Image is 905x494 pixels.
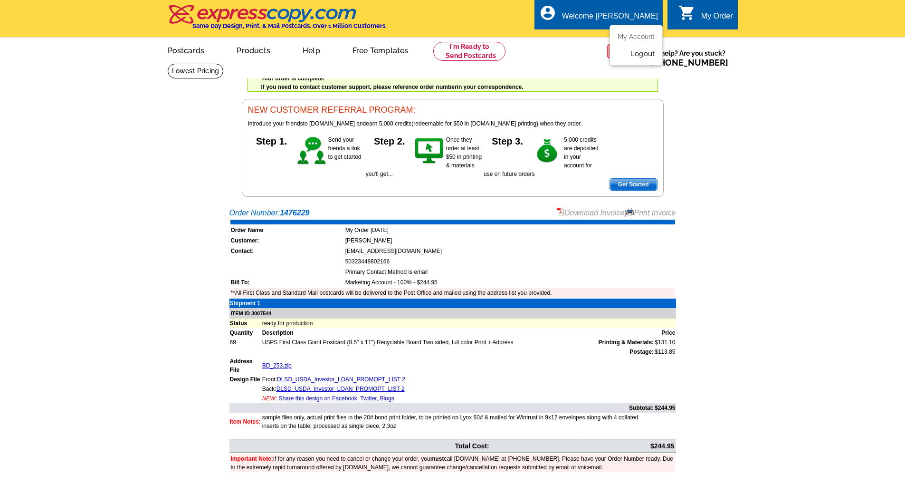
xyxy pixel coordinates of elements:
td: Customer: [230,236,344,245]
td: Design File [229,375,262,384]
img: step-1.gif [295,136,328,167]
strong: 1476229 [280,209,309,217]
h5: Step 1. [248,136,295,145]
td: Marketing Account - 100% - $244.95 [345,278,675,287]
td: Back: [262,384,654,394]
td: ready for production [262,319,676,328]
div: My Order [701,12,733,25]
font: Important Note: [231,455,273,462]
td: [PERSON_NAME] [345,236,675,245]
h4: Same Day Design, Print, & Mail Postcards. Over 1 Million Customers. [192,22,387,29]
td: Subtotal: [229,403,655,413]
td: [EMAIL_ADDRESS][DOMAIN_NAME] [345,246,675,256]
h5: Step 3. [484,136,531,145]
td: 69 [229,338,262,347]
img: step-2.gif [413,136,446,167]
a: Free Templates [337,39,424,61]
a: shopping_cart My Order [678,10,733,22]
a: BD_253.zip [262,362,292,369]
td: $244.95 [491,441,675,452]
div: Order Number: [229,207,676,219]
td: $131.10 [654,338,676,347]
td: sample files only, actual print files in the 20# bond print folder, to be printed on Lynx 60# & m... [262,413,654,431]
span: earn 5,000 credits [366,120,411,127]
span: Call [635,58,728,68]
p: to [DOMAIN_NAME] and (redeemable for $50 in [DOMAIN_NAME] printing) when they order. [248,119,657,128]
a: My Account [618,33,655,40]
img: small-print-icon.gif [626,208,634,215]
td: $244.95 [654,403,676,413]
td: Address File [229,357,262,375]
td: ITEM ID 3007544 [229,308,676,319]
strong: Postage: [629,349,654,355]
a: Share this design on Facebook, Twitter, Blogs [278,395,394,402]
img: step-3.gif [531,136,564,167]
b: must [430,455,444,462]
div: Welcome [PERSON_NAME] [562,12,658,25]
span: Get Started [610,179,657,190]
a: Postcards [152,39,220,61]
a: DLSD_USDA_Investor_LOAN_PROMOPT_LIST 2 [277,376,405,383]
a: Get Started [610,178,657,191]
i: shopping_cart [678,4,695,21]
td: Front: [262,375,654,384]
span: Printing & Materials: [598,338,654,347]
strong: Your order is complete. [261,75,324,82]
a: Print Invoice [626,209,676,217]
td: Contact: [230,246,344,256]
span: NEW: [262,395,277,402]
td: **All First Class and Standard Mail postcards will be delivered to the Post Office and mailed usi... [230,288,675,298]
td: Order Name [230,225,344,235]
img: small-pdf-icon.gif [557,208,564,215]
img: help [607,38,635,65]
td: My Order [DATE] [345,225,675,235]
iframe: LiveChat chat widget [715,273,905,494]
td: If for any reason you need to cancel or change your order, you call [DOMAIN_NAME] at [PHONE_NUMBE... [230,454,675,472]
h3: NEW CUSTOMER REFERRAL PROGRAM: [248,105,657,116]
td: USPS First Class Giant Postcard (8.5" x 11") Recyclable Board Two sided, full color Print + Address [262,338,654,347]
td: Price [654,328,676,338]
a: Products [221,39,286,61]
span: Once they order at least $50 in printing & materials you'll get... [366,136,482,177]
td: $113.85 [654,347,676,357]
td: Bill To: [230,278,344,287]
span: Introduce your friends [248,120,303,127]
td: Total Cost: [230,441,490,452]
td: Description [262,328,654,338]
a: Download Invoice [557,209,624,217]
font: Item Notes: [230,418,261,425]
a: Logout [630,49,655,58]
span: 5,000 credits are deposited in your account for use on future orders [484,136,599,177]
td: Shipment 1 [229,299,262,308]
a: DLSD_USDA_Investor_LOAN_PROMOPT_LIST 2 [276,386,405,392]
span: Send your friends a link to get started [328,136,362,160]
a: Help [287,39,335,61]
span: Need help? Are you stuck? [635,48,733,68]
td: Status [229,319,262,328]
i: account_circle [539,4,556,21]
td: 50323448802166 [345,257,675,266]
h5: Step 2. [366,136,413,145]
a: [PHONE_NUMBER] [651,58,728,68]
td: Primary Contact Method is email [345,267,675,277]
div: | [557,207,676,219]
a: Same Day Design, Print, & Mail Postcards. Over 1 Million Customers. [168,11,387,29]
td: Quantity [229,328,262,338]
